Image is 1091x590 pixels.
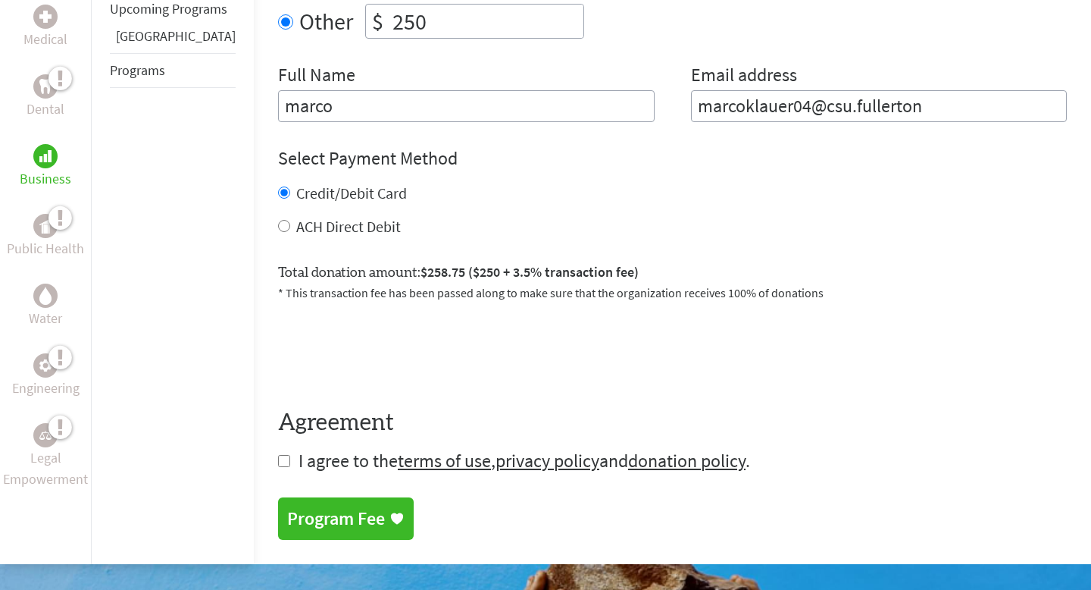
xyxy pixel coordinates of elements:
[278,262,639,284] label: Total donation amount:
[20,168,71,190] p: Business
[33,214,58,238] div: Public Health
[33,353,58,378] div: Engineering
[39,11,52,23] img: Medical
[628,449,746,472] a: donation policy
[296,184,407,202] label: Credit/Debit Card
[278,497,414,540] a: Program Fee
[33,284,58,308] div: Water
[691,90,1068,122] input: Your Email
[23,29,67,50] p: Medical
[110,61,165,79] a: Programs
[691,63,797,90] label: Email address
[39,359,52,372] img: Engineering
[398,449,491,472] a: terms of use
[39,79,52,93] img: Dental
[20,144,71,190] a: BusinessBusiness
[366,5,389,38] div: $
[495,449,599,472] a: privacy policy
[7,238,84,259] p: Public Health
[278,90,655,122] input: Enter Full Name
[3,423,88,490] a: Legal EmpowermentLegal Empowerment
[278,284,1067,302] p: * This transaction fee has been passed along to make sure that the organization receives 100% of ...
[33,423,58,447] div: Legal Empowerment
[278,63,355,90] label: Full Name
[33,74,58,99] div: Dental
[23,5,67,50] a: MedicalMedical
[287,507,385,531] div: Program Fee
[27,74,64,120] a: DentalDental
[12,353,80,399] a: EngineeringEngineering
[299,4,353,39] label: Other
[39,150,52,162] img: Business
[33,144,58,168] div: Business
[278,320,508,379] iframe: reCAPTCHA
[39,431,52,440] img: Legal Empowerment
[278,410,1067,437] h4: Agreement
[39,287,52,304] img: Water
[12,378,80,399] p: Engineering
[278,146,1067,171] h4: Select Payment Method
[110,53,236,88] li: Programs
[110,26,236,53] li: Panama
[420,263,639,281] span: $258.75 ($250 + 3.5% transaction fee)
[29,308,62,329] p: Water
[116,27,236,45] a: [GEOGRAPHIC_DATA]
[389,5,583,38] input: Enter Amount
[299,449,750,472] span: I agree to the , and .
[3,447,88,490] p: Legal Empowerment
[33,5,58,29] div: Medical
[296,217,401,236] label: ACH Direct Debit
[7,214,84,259] a: Public HealthPublic Health
[39,218,52,234] img: Public Health
[29,284,62,329] a: WaterWater
[27,99,64,120] p: Dental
